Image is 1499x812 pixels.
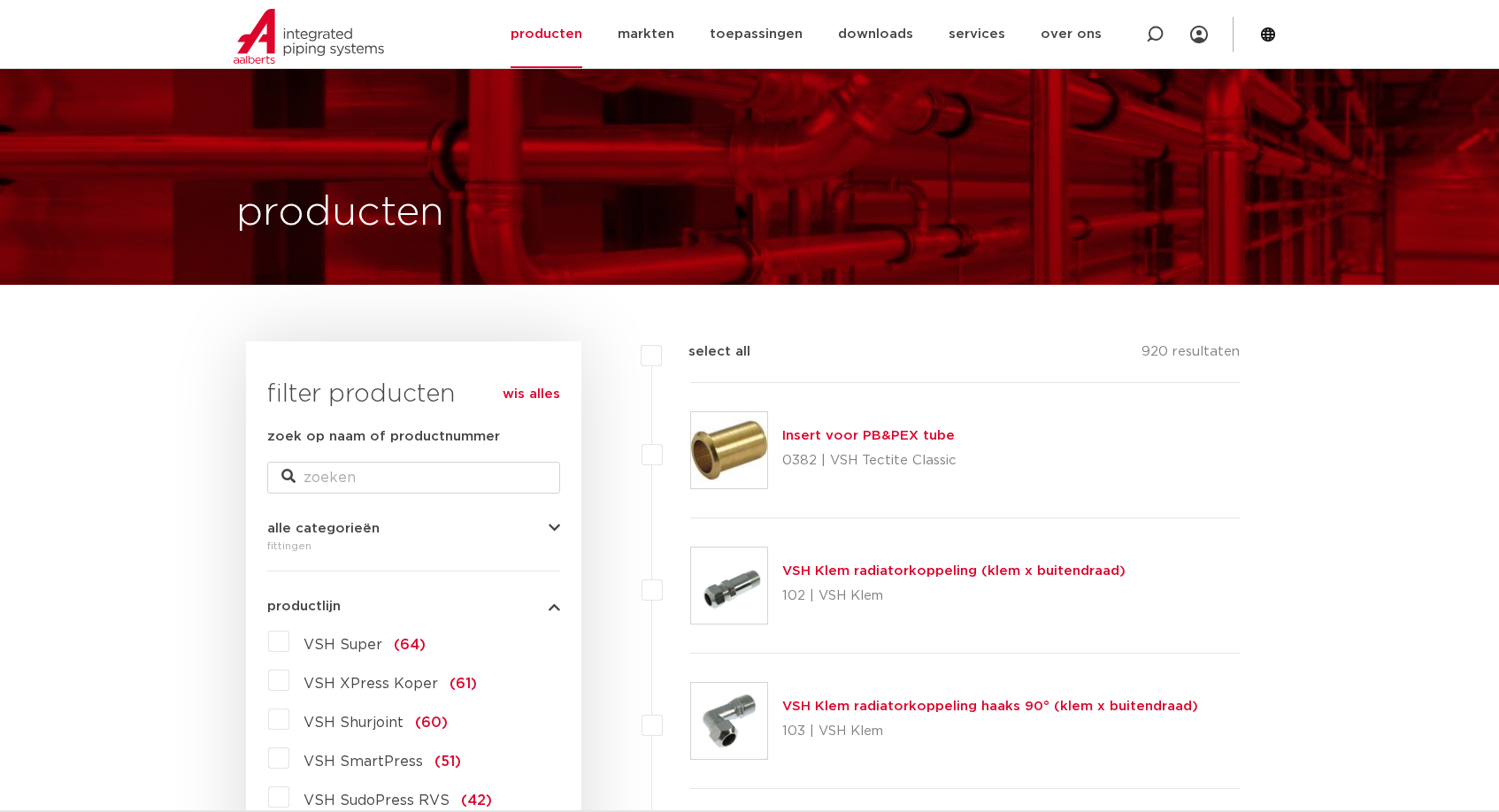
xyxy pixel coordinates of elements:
[267,426,500,448] label: zoek op naam of productnummer
[503,384,560,405] a: wis alles
[691,683,767,759] img: Thumbnail for VSH Klem radiatorkoppeling haaks 90° (klem x buitendraad)
[691,548,767,624] img: Thumbnail for VSH Klem radiatorkoppeling (klem x buitendraad)
[782,700,1198,713] a: VSH Klem radiatorkoppeling haaks 90° (klem x buitendraad)
[267,600,341,613] span: productlijn
[267,462,560,494] input: zoeken
[267,522,560,535] button: alle categorieën
[394,638,426,652] span: (64)
[304,638,382,652] span: VSH Super
[267,535,560,556] div: fittingen
[236,185,444,241] h1: producten
[304,755,423,769] span: VSH SmartPress
[415,716,448,730] span: (60)
[267,522,380,535] span: alle categorieën
[691,412,767,488] img: Thumbnail for Insert voor PB&PEX tube
[304,677,438,691] span: VSH XPress Koper
[450,677,477,691] span: (61)
[782,429,955,442] a: Insert voor PB&PEX tube
[782,564,1126,578] a: VSH Klem radiatorkoppeling (klem x buitendraad)
[782,717,1198,746] p: 103 | VSH Klem
[267,377,560,412] h3: filter producten
[304,793,450,808] span: VSH SudoPress RVS
[434,755,461,769] span: (51)
[782,582,1126,610] p: 102 | VSH Klem
[662,341,750,363] label: select all
[461,793,492,808] span: (42)
[267,600,560,613] button: productlijn
[782,447,957,475] p: 0382 | VSH Tectite Classic
[1142,341,1240,369] p: 920 resultaten
[304,716,404,730] span: VSH Shurjoint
